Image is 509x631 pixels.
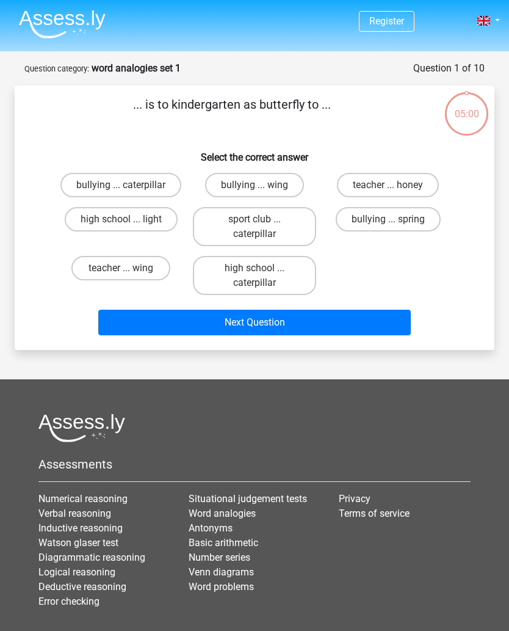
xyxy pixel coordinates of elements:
[339,508,410,519] a: Terms of service
[189,552,250,563] a: Number series
[34,95,429,132] p: ... is to kindergarten as butterfly to ...
[38,596,99,607] a: Error checking
[336,207,441,232] label: bullying ... spring
[24,64,89,73] small: Question category:
[189,493,307,505] a: Situational judgement tests
[65,207,178,232] label: high school ... light
[19,10,106,38] img: Assessly
[38,537,118,549] a: Watson glaser test
[34,142,475,163] h6: Select the correct answer
[38,522,123,534] a: Inductive reasoning
[38,414,125,442] img: Assessly logo
[189,508,256,519] a: Word analogies
[38,457,471,472] h5: Assessments
[205,173,304,197] label: bullying ... wing
[98,310,411,335] button: Next Question
[189,537,258,549] a: Basic arithmetic
[193,207,317,246] label: sport club ... caterpillar
[60,173,181,197] label: bullying ... caterpillar
[339,493,370,505] a: Privacy
[92,62,181,74] strong: word analogies set 1
[38,552,145,563] a: Diagrammatic reasoning
[189,566,254,578] a: Venn diagrams
[38,581,126,593] a: Deductive reasoning
[189,581,254,593] a: Word problems
[444,91,489,122] div: 05:00
[193,256,317,295] label: high school ... caterpillar
[337,173,439,197] label: teacher ... honey
[189,522,233,534] a: Antonyms
[413,61,485,76] div: Question 1 of 10
[369,15,404,27] a: Register
[71,256,170,280] label: teacher ... wing
[38,566,115,578] a: Logical reasoning
[38,508,111,519] a: Verbal reasoning
[38,493,128,505] a: Numerical reasoning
